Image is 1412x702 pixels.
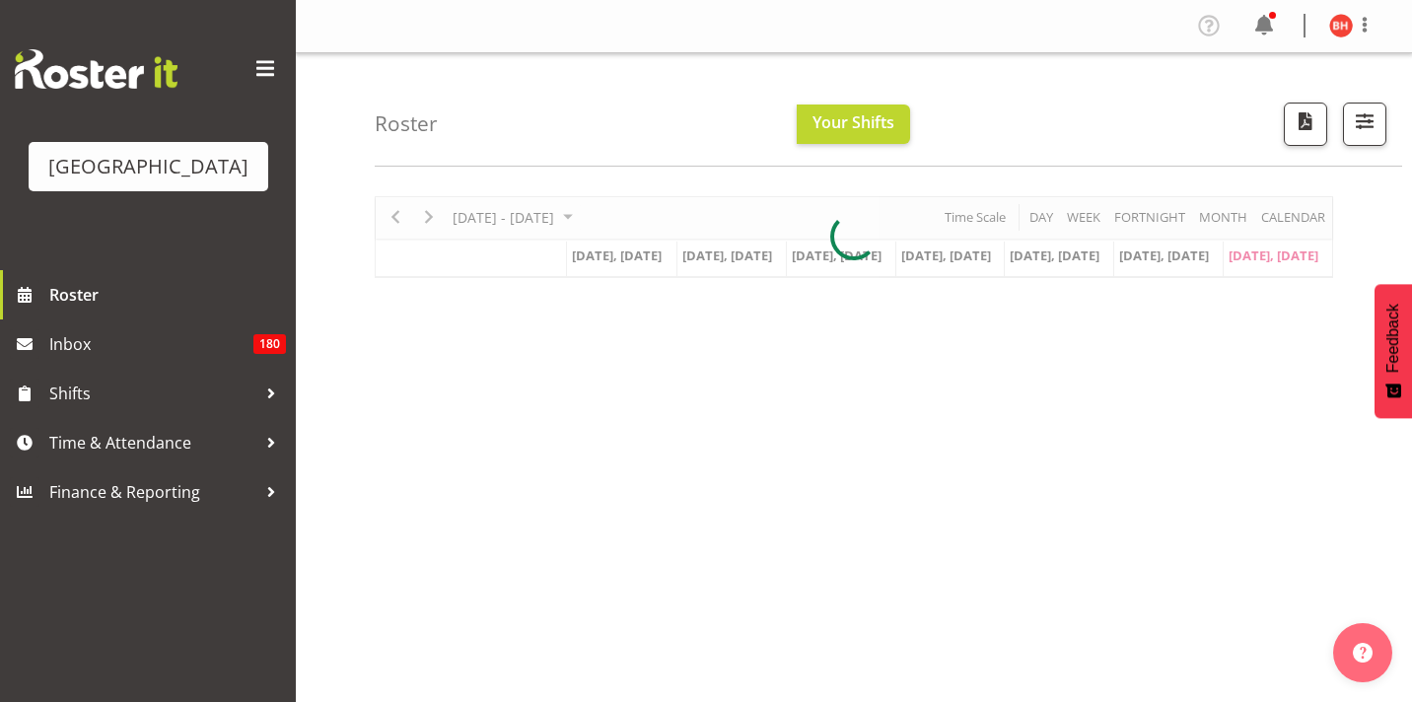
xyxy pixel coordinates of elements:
img: help-xxl-2.png [1353,643,1373,663]
button: Filter Shifts [1343,103,1386,146]
h4: Roster [375,112,438,135]
span: Shifts [49,379,256,408]
div: [GEOGRAPHIC_DATA] [48,152,248,181]
span: Inbox [49,329,253,359]
span: Feedback [1384,304,1402,373]
img: briar-hughes10360.jpg [1329,14,1353,37]
button: Feedback - Show survey [1375,284,1412,418]
span: 180 [253,334,286,354]
span: Finance & Reporting [49,477,256,507]
span: Your Shifts [812,111,894,133]
button: Your Shifts [797,105,910,144]
span: Time & Attendance [49,428,256,457]
button: Download a PDF of the roster according to the set date range. [1284,103,1327,146]
span: Roster [49,280,286,310]
img: Rosterit website logo [15,49,177,89]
